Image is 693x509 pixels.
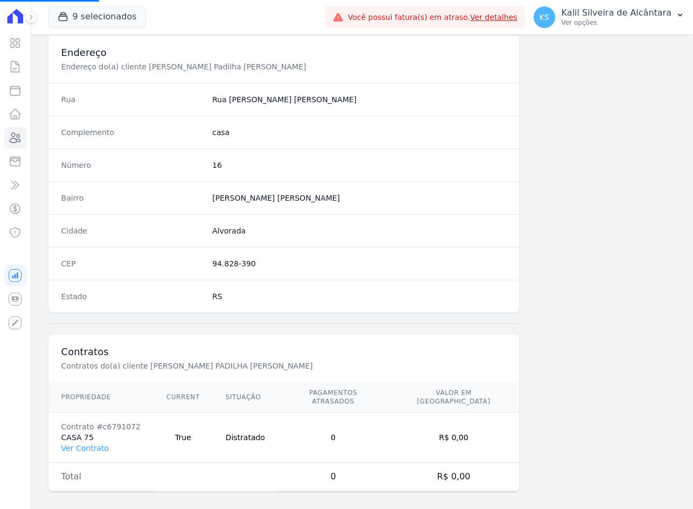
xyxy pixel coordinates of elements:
p: Kalil Silveira de Alcântara [562,8,671,18]
button: KS Kalil Silveira de Alcântara Ver opções [525,2,693,32]
p: Ver opções [562,18,671,27]
dd: [PERSON_NAME] [PERSON_NAME] [212,193,506,203]
button: 9 selecionados [48,6,146,27]
td: Total [48,463,153,491]
p: Contratos do(a) cliente [PERSON_NAME] PADILHA [PERSON_NAME] [61,360,423,371]
dt: Rua [61,94,204,105]
td: CASA 75 [48,413,153,463]
dd: 16 [212,160,506,171]
a: Ver detalhes [470,13,517,22]
dt: Estado [61,291,204,302]
h3: Endereço [61,46,506,59]
dt: Bairro [61,193,204,203]
dd: Alvorada [212,225,506,236]
td: 0 [278,413,388,463]
dt: Cidade [61,225,204,236]
p: Endereço do(a) cliente [PERSON_NAME] Padilha [PERSON_NAME] [61,61,423,72]
td: R$ 0,00 [388,413,519,463]
dd: 94.828-390 [212,258,506,269]
th: Situação [213,382,278,413]
th: Valor em [GEOGRAPHIC_DATA] [388,382,519,413]
td: True [153,413,213,463]
span: Você possui fatura(s) em atraso. [348,12,517,23]
td: Distratado [213,413,278,463]
span: KS [540,13,549,21]
a: Ver Contrato [61,444,109,453]
dt: Complemento [61,127,204,138]
th: Current [153,382,213,413]
td: R$ 0,00 [388,463,519,491]
dd: casa [212,127,506,138]
th: Propriedade [48,382,153,413]
dd: RS [212,291,506,302]
h3: Contratos [61,345,506,358]
td: 0 [278,463,388,491]
dd: Rua [PERSON_NAME] [PERSON_NAME] [212,94,506,105]
th: Pagamentos Atrasados [278,382,388,413]
div: Contrato #c6791072 [61,421,141,432]
dt: Número [61,160,204,171]
dt: CEP [61,258,204,269]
